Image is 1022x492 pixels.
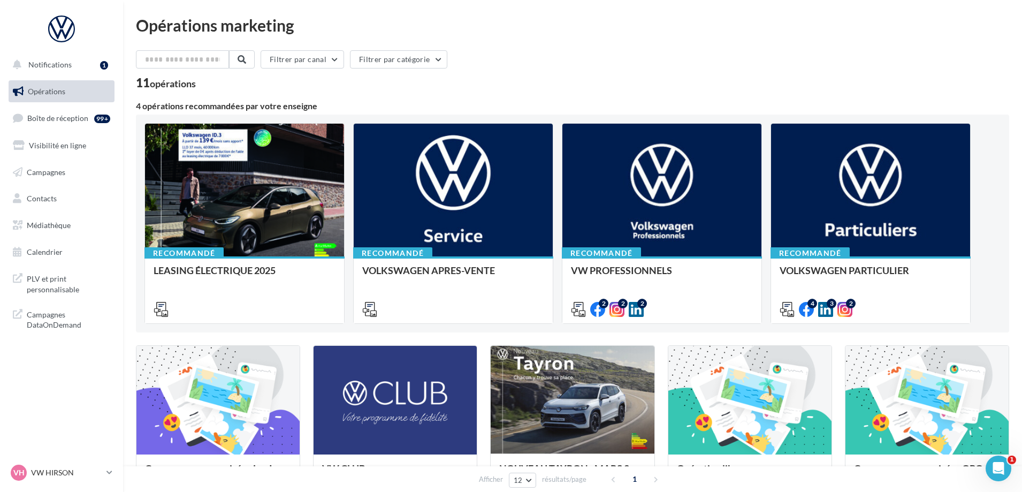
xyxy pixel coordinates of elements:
span: Campagnes [27,167,65,176]
div: 4 [807,299,817,308]
span: Médiathèque [27,221,71,230]
a: Contacts [6,187,117,210]
div: Campagnes sponsorisées Les Instants VW Octobre [145,463,291,485]
button: 12 [509,473,536,488]
a: Opérations [6,80,117,103]
div: LEASING ÉLECTRIQUE 2025 [154,265,335,286]
a: Visibilité en ligne [6,134,117,157]
div: Recommandé [353,247,432,259]
span: Campagnes DataOnDemand [27,307,110,330]
div: NOUVEAU TAYRON - MARS 2025 [499,463,645,485]
a: Calendrier [6,241,117,263]
div: 4 opérations recommandées par votre enseigne [136,102,1009,110]
span: Opérations [28,87,65,96]
span: Notifications [28,60,72,69]
span: Contacts [27,194,57,203]
div: VOLKSWAGEN APRES-VENTE [362,265,544,286]
a: VH VW HIRSON [9,463,115,483]
div: 11 [136,77,196,89]
div: VOLKSWAGEN PARTICULIER [780,265,962,286]
div: 99+ [94,115,110,123]
a: Médiathèque [6,214,117,237]
span: 12 [514,476,523,485]
div: 1 [100,61,108,70]
div: Opérations marketing [136,17,1009,33]
div: Opération libre [677,463,823,485]
div: Recommandé [144,247,224,259]
a: Boîte de réception99+ [6,107,117,130]
p: VW HIRSON [31,467,102,478]
div: 3 [827,299,836,308]
span: Afficher [479,474,503,485]
a: Campagnes DataOnDemand [6,303,117,335]
iframe: Intercom live chat [986,456,1011,481]
span: VH [13,467,25,478]
span: Visibilité en ligne [29,141,86,150]
div: 2 [618,299,628,308]
div: 2 [846,299,856,308]
span: résultats/page [542,474,586,485]
button: Notifications 1 [6,54,112,76]
div: Campagnes sponsorisées OPO [854,463,1000,485]
span: Boîte de réception [27,113,88,123]
div: Recommandé [562,247,641,259]
div: 2 [637,299,647,308]
div: opérations [150,79,196,88]
span: 1 [1008,456,1016,464]
a: Campagnes [6,161,117,184]
button: Filtrer par catégorie [350,50,447,69]
div: VW PROFESSIONNELS [571,265,753,286]
button: Filtrer par canal [261,50,344,69]
span: Calendrier [27,247,63,256]
div: VW CLUB [322,463,468,485]
span: PLV et print personnalisable [27,271,110,294]
a: PLV et print personnalisable [6,267,117,299]
div: Recommandé [771,247,850,259]
span: 1 [626,471,643,488]
div: 2 [599,299,608,308]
